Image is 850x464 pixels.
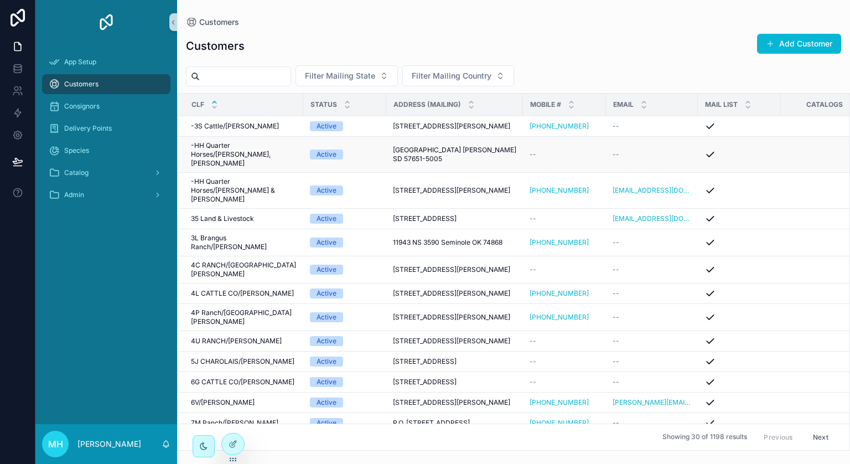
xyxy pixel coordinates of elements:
a: -- [530,357,599,366]
a: [PHONE_NUMBER] [530,289,589,298]
span: Customers [64,80,99,89]
a: -- [613,313,691,322]
span: MH [48,437,63,451]
a: -- [613,289,691,298]
a: [PHONE_NUMBER] [530,419,599,427]
a: [STREET_ADDRESS] [393,357,516,366]
a: [STREET_ADDRESS][PERSON_NAME] [393,398,516,407]
span: Email [613,100,634,109]
span: Customers [199,17,239,28]
a: -HH Quarter Horses/[PERSON_NAME], [PERSON_NAME] [191,141,297,168]
a: [PHONE_NUMBER] [530,313,589,322]
span: [STREET_ADDRESS][PERSON_NAME] [393,289,510,298]
a: -- [613,337,691,346]
div: Active [317,336,336,346]
span: -- [530,357,536,366]
span: [STREET_ADDRESS][PERSON_NAME] [393,186,510,195]
a: [PERSON_NAME][EMAIL_ADDRESS][PERSON_NAME][DOMAIN_NAME] [613,398,691,407]
a: [STREET_ADDRESS] [393,378,516,386]
a: [STREET_ADDRESS][PERSON_NAME] [393,122,516,131]
a: Active [310,312,380,322]
a: [STREET_ADDRESS][PERSON_NAME] [393,313,516,322]
a: Add Customer [757,34,841,54]
a: [GEOGRAPHIC_DATA] [PERSON_NAME] SD 57651-5005 [393,146,516,163]
span: 35 Land & Livestock [191,214,254,223]
div: Active [317,185,336,195]
span: Catalog [64,168,89,177]
span: 5J CHAROLAIS/[PERSON_NAME] [191,357,294,366]
div: Active [317,238,336,248]
a: Active [310,398,380,408]
a: [PHONE_NUMBER] [530,122,599,131]
span: Delivery Points [64,124,112,133]
a: -3S Cattle/[PERSON_NAME] [191,122,297,131]
img: App logo [97,13,115,31]
span: 7M Ranch/[PERSON_NAME] [191,419,278,427]
span: [STREET_ADDRESS][PERSON_NAME] [393,122,510,131]
span: [STREET_ADDRESS][PERSON_NAME] [393,398,510,407]
a: [STREET_ADDRESS][PERSON_NAME] [393,337,516,346]
span: [STREET_ADDRESS] [393,378,457,386]
a: [STREET_ADDRESS] [393,214,516,223]
a: Customers [42,74,170,94]
a: App Setup [42,52,170,72]
a: 7M Ranch/[PERSON_NAME] [191,419,297,427]
div: Active [317,418,336,428]
a: -- [530,265,599,274]
a: Active [310,149,380,159]
a: 6G CATTLE CO/[PERSON_NAME] [191,378,297,386]
a: P.O. [STREET_ADDRESS] [393,419,516,427]
div: Active [317,149,336,159]
span: Status [310,100,337,109]
a: [EMAIL_ADDRESS][DOMAIN_NAME] [613,186,691,195]
a: -- [613,357,691,366]
a: Delivery Points [42,118,170,138]
span: [STREET_ADDRESS] [393,214,457,223]
span: -HH Quarter Horses/[PERSON_NAME] & [PERSON_NAME] [191,177,297,204]
a: [STREET_ADDRESS][PERSON_NAME] [393,265,516,274]
a: -- [613,238,691,247]
span: [STREET_ADDRESS][PERSON_NAME] [393,313,510,322]
a: -- [613,419,691,427]
a: Species [42,141,170,161]
a: Customers [186,17,239,28]
span: P.O. [STREET_ADDRESS] [393,419,470,427]
a: Active [310,238,380,248]
span: Filter Mailing State [305,70,375,81]
a: 4C RANCH/[GEOGRAPHIC_DATA][PERSON_NAME] [191,261,297,279]
a: -- [530,214,599,223]
span: -- [613,150,619,159]
a: [PHONE_NUMBER] [530,313,599,322]
a: Active [310,336,380,346]
a: Catalog [42,163,170,183]
span: Showing 30 of 1198 results [662,433,747,442]
div: scrollable content [35,44,177,219]
a: -- [530,337,599,346]
a: 4P Ranch/[GEOGRAPHIC_DATA][PERSON_NAME] [191,308,297,326]
span: -- [530,150,536,159]
a: Active [310,288,380,298]
a: [PHONE_NUMBER] [530,398,589,407]
span: 4L CATTLE CO/[PERSON_NAME] [191,289,294,298]
span: -- [613,238,619,247]
a: -- [613,122,691,131]
a: [PHONE_NUMBER] [530,122,589,131]
a: [PHONE_NUMBER] [530,238,589,247]
div: Active [317,265,336,275]
span: Mail List [705,100,738,109]
div: Active [317,288,336,298]
h1: Customers [186,38,245,54]
a: -- [613,150,691,159]
span: [STREET_ADDRESS][PERSON_NAME] [393,337,510,346]
span: Consignors [64,102,100,111]
div: Active [317,121,336,131]
a: 11943 NS 3590 Seminole OK 74868 [393,238,516,247]
span: [STREET_ADDRESS] [393,357,457,366]
span: -- [613,337,619,346]
a: Active [310,214,380,224]
span: -- [530,265,536,274]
